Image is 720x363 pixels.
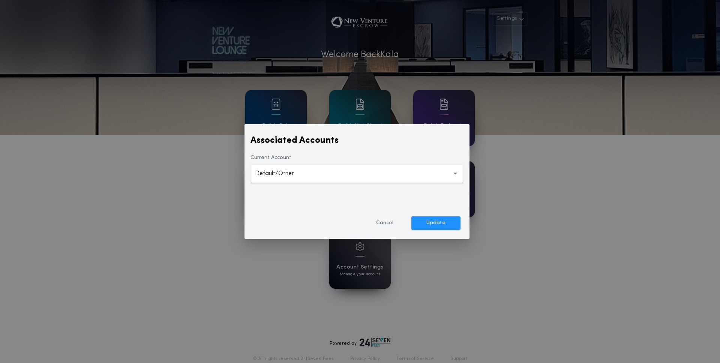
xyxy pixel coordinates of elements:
[411,216,460,230] button: Update
[250,165,463,183] button: Default/Other
[250,135,339,147] label: Associated Accounts
[255,169,306,178] p: Default/Other
[361,216,408,230] button: Cancel
[250,154,291,162] label: Current Account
